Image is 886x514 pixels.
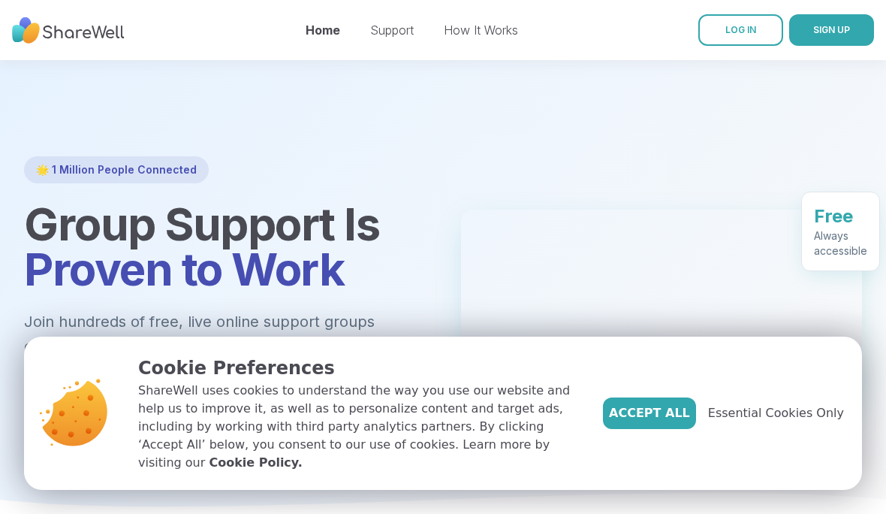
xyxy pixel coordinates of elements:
h1: Group Support Is [24,201,425,292]
a: Home [306,23,340,38]
a: How It Works [444,23,518,38]
a: Support [370,23,414,38]
span: Proven to Work [24,242,344,296]
img: ShareWell Nav Logo [12,10,125,51]
button: SIGN UP [789,14,874,46]
p: Join hundreds of free, live online support groups each week. [24,310,425,358]
p: ShareWell uses cookies to understand the way you use our website and help us to improve it, as we... [138,382,579,472]
span: Accept All [609,404,690,422]
div: Always accessible [814,228,867,259]
p: Cookie Preferences [138,355,579,382]
div: 🌟 1 Million People Connected [24,156,209,183]
div: Free [814,204,867,228]
button: Accept All [603,398,696,429]
span: Essential Cookies Only [708,404,844,422]
span: SIGN UP [813,24,850,35]
span: LOG IN [725,24,756,35]
a: LOG IN [698,14,783,46]
a: Cookie Policy. [209,454,302,472]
